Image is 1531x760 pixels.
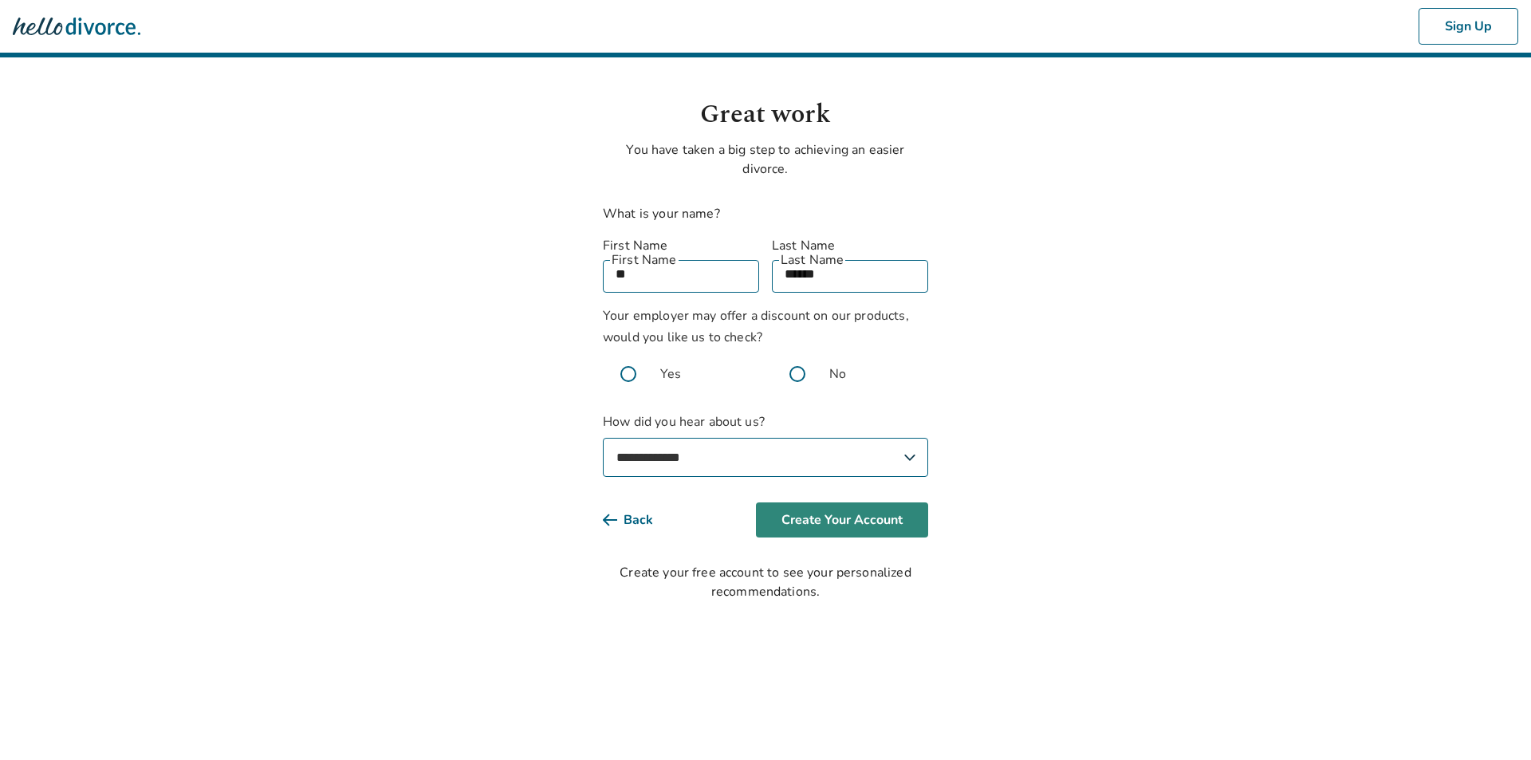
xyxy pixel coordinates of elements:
button: Back [603,502,679,538]
label: First Name [603,236,759,255]
p: You have taken a big step to achieving an easier divorce. [603,140,928,179]
span: No [829,364,846,384]
img: Hello Divorce Logo [13,10,140,42]
button: Create Your Account [756,502,928,538]
h1: Great work [603,96,928,134]
iframe: Chat Widget [1451,683,1531,760]
label: What is your name? [603,205,720,222]
label: How did you hear about us? [603,412,928,477]
select: How did you hear about us? [603,438,928,477]
div: Create your free account to see your personalized recommendations. [603,563,928,601]
label: Last Name [772,236,928,255]
span: Yes [660,364,681,384]
span: Your employer may offer a discount on our products, would you like us to check? [603,307,909,346]
button: Sign Up [1419,8,1518,45]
